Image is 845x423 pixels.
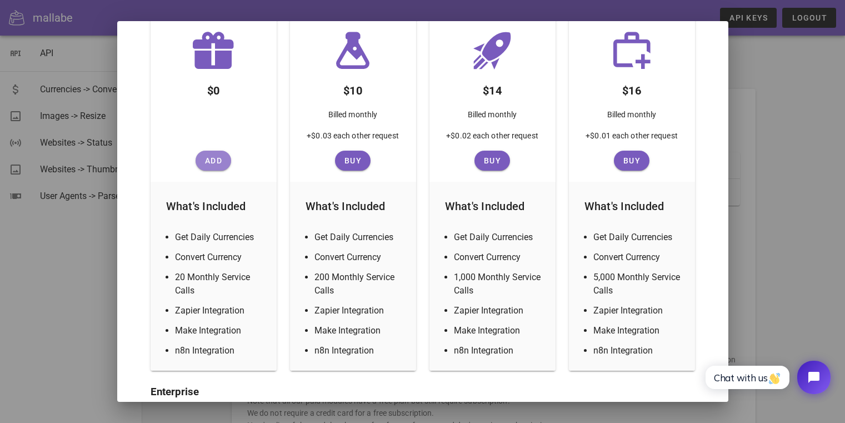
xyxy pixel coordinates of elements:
div: +$0.01 each other request [577,130,687,151]
li: 200 Monthly Service Calls [314,271,405,297]
div: Billed monthly [319,104,386,130]
li: Convert Currency [593,251,684,264]
li: Zapier Integration [314,304,405,317]
li: Convert Currency [454,251,544,264]
li: n8n Integration [454,344,544,357]
li: Convert Currency [175,251,266,264]
div: $10 [334,73,371,104]
li: Make Integration [314,324,405,337]
button: Buy [614,151,649,171]
span: Buy [339,156,366,165]
div: What's Included [157,188,270,224]
iframe: Tidio Chat [693,351,840,404]
li: Get Daily Currencies [314,231,405,244]
li: n8n Integration [175,344,266,357]
p: If you are in need of a bigger rate limit please contact us over the chat. [151,400,695,413]
li: Get Daily Currencies [454,231,544,244]
li: Make Integration [175,324,266,337]
li: Zapier Integration [593,304,684,317]
li: Get Daily Currencies [175,231,266,244]
div: $0 [198,73,229,104]
div: +$0.03 each other request [298,130,408,151]
li: Zapier Integration [454,304,544,317]
div: Billed monthly [459,104,526,130]
div: What's Included [436,188,549,224]
li: Make Integration [593,324,684,337]
button: Add [196,151,231,171]
li: n8n Integration [314,344,405,357]
button: Buy [474,151,510,171]
li: n8n Integration [593,344,684,357]
span: Buy [618,156,645,165]
div: What's Included [576,188,688,224]
li: Zapier Integration [175,304,266,317]
div: Billed monthly [598,104,665,130]
div: $14 [474,73,511,104]
li: Convert Currency [314,251,405,264]
li: 5,000 Monthly Service Calls [593,271,684,297]
span: Buy [479,156,506,165]
span: Add [200,156,227,165]
button: Buy [335,151,371,171]
h3: Enterprise [151,384,695,400]
li: Get Daily Currencies [593,231,684,244]
div: $16 [613,73,650,104]
li: 1,000 Monthly Service Calls [454,271,544,297]
div: +$0.02 each other request [437,130,547,151]
div: What's Included [297,188,409,224]
li: 20 Monthly Service Calls [175,271,266,297]
li: Make Integration [454,324,544,337]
